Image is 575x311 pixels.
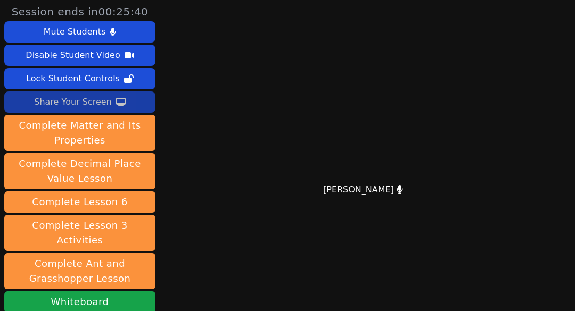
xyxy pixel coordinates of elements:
[26,47,120,64] div: Disable Student Video
[4,91,155,113] button: Share Your Screen
[4,45,155,66] button: Disable Student Video
[323,183,403,196] span: [PERSON_NAME]
[4,215,155,251] button: Complete Lesson 3 Activities
[4,21,155,43] button: Mute Students
[12,4,149,19] span: Session ends in
[4,153,155,189] button: Complete Decimal Place Value Lesson
[44,23,105,40] div: Mute Students
[4,68,155,89] button: Lock Student Controls
[4,115,155,151] button: Complete Matter and Its Properties
[26,70,120,87] div: Lock Student Controls
[98,5,149,18] time: 00:25:40
[4,191,155,213] button: Complete Lesson 6
[34,94,112,111] div: Share Your Screen
[4,253,155,289] button: Complete Ant and Grasshopper Lesson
